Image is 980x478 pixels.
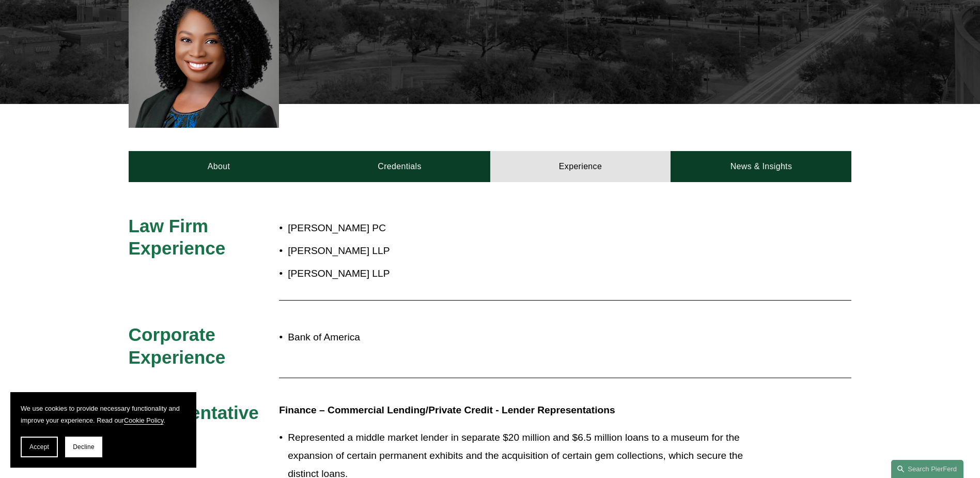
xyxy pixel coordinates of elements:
a: Credentials [309,151,490,182]
p: Bank of America [288,328,761,347]
span: Law Firm Experience [129,216,226,259]
section: Cookie banner [10,392,196,468]
a: Cookie Policy [124,416,164,424]
button: Accept [21,437,58,457]
a: Search this site [891,460,963,478]
strong: Finance – Commercial Lending/Private Credit - Lender Representations [279,405,615,415]
a: Experience [490,151,671,182]
span: Decline [73,443,95,451]
p: [PERSON_NAME] LLP [288,242,761,260]
p: We use cookies to provide necessary functionality and improve your experience. Read our . [21,402,186,426]
p: [PERSON_NAME] PC [288,219,761,237]
a: About [129,151,309,182]
a: News & Insights [671,151,851,182]
button: Decline [65,437,102,457]
span: Accept [29,443,49,451]
span: Corporate Experience [129,324,226,367]
p: [PERSON_NAME] LLP [288,265,761,283]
